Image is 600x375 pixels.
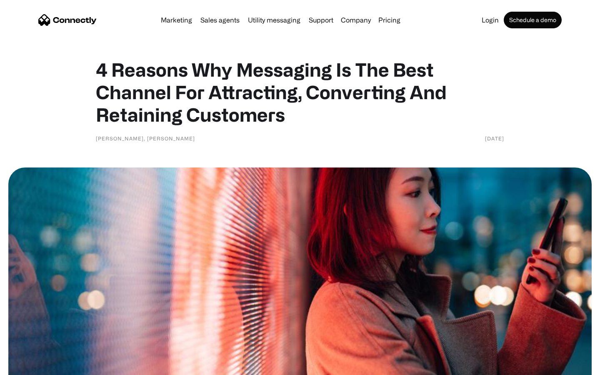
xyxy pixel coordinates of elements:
div: [PERSON_NAME], [PERSON_NAME] [96,134,195,142]
a: Marketing [157,17,195,23]
a: Pricing [375,17,404,23]
div: Company [341,14,371,26]
a: Sales agents [197,17,243,23]
aside: Language selected: English [8,360,50,372]
h1: 4 Reasons Why Messaging Is The Best Channel For Attracting, Converting And Retaining Customers [96,58,504,126]
a: Support [305,17,337,23]
a: Schedule a demo [504,12,562,28]
a: Utility messaging [245,17,304,23]
div: [DATE] [485,134,504,142]
a: Login [478,17,502,23]
ul: Language list [17,360,50,372]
